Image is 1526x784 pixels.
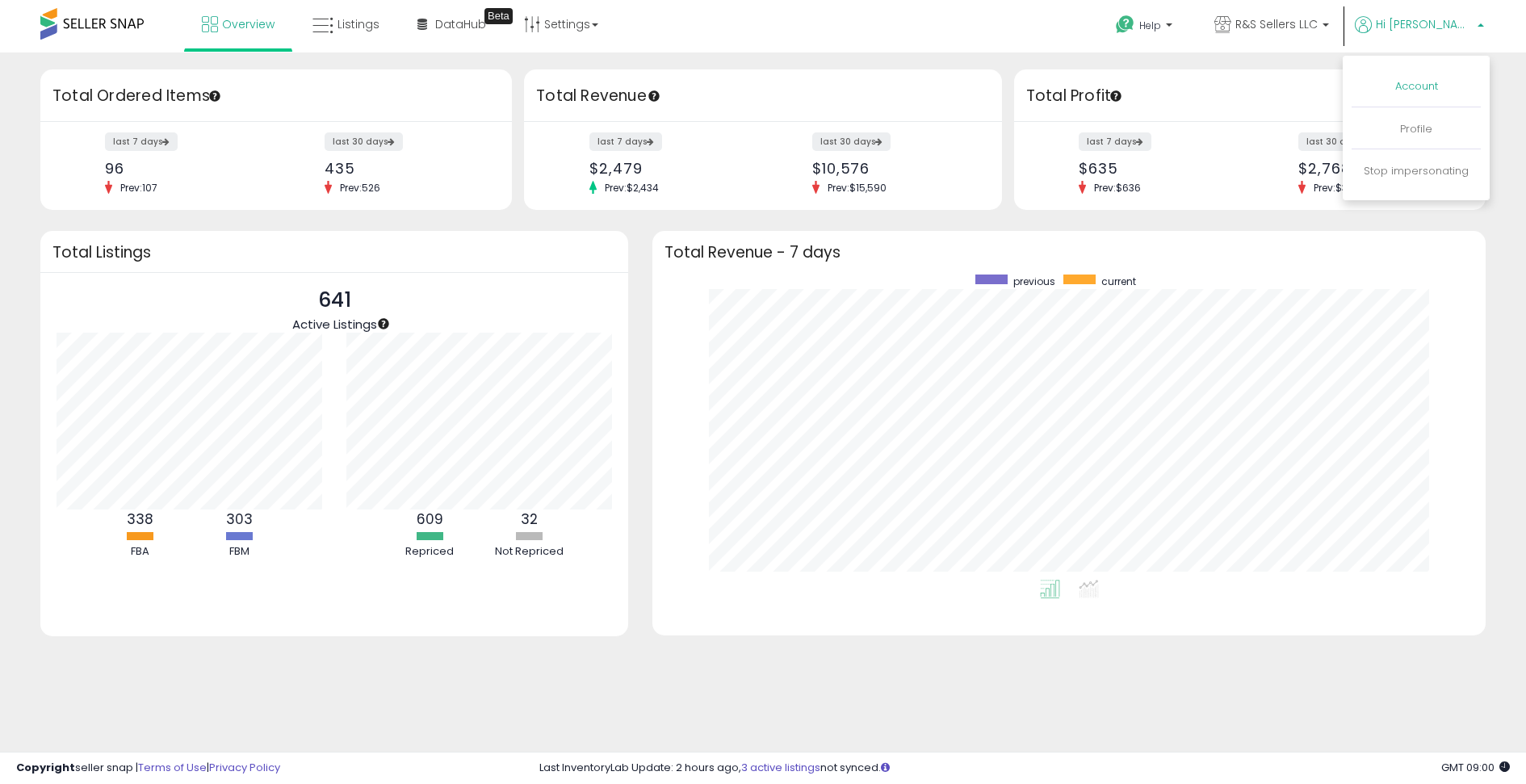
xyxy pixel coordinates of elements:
[325,160,484,177] div: 435
[376,317,391,331] div: Tooltip anchor
[1298,160,1457,177] div: $2,768
[91,544,188,560] div: FBA
[1101,275,1136,288] span: current
[417,509,443,529] b: 609
[1026,85,1474,107] h3: Total Profit
[1086,181,1149,195] span: Prev: $636
[325,132,403,151] label: last 30 days
[1306,181,1376,195] span: Prev: $3,928
[222,16,275,32] span: Overview
[664,246,1474,258] h3: Total Revenue - 7 days
[1139,19,1161,32] span: Help
[1395,78,1438,94] a: Account
[812,132,891,151] label: last 30 days
[105,160,264,177] div: 96
[597,181,667,195] span: Prev: $2,434
[1400,121,1432,136] a: Profile
[1364,163,1469,178] a: Stop impersonating
[536,85,990,107] h3: Total Revenue
[381,544,478,560] div: Repriced
[812,160,974,177] div: $10,576
[292,285,377,316] p: 641
[1109,89,1123,103] div: Tooltip anchor
[1355,16,1484,52] a: Hi [PERSON_NAME]
[480,544,577,560] div: Not Repriced
[1079,160,1238,177] div: $635
[1235,16,1318,32] span: R&S Sellers LLC
[589,160,751,177] div: $2,479
[191,544,287,560] div: FBM
[1298,132,1377,151] label: last 30 days
[1079,132,1151,151] label: last 7 days
[1115,15,1135,35] i: Get Help
[292,316,377,333] span: Active Listings
[112,181,166,195] span: Prev: 107
[521,509,538,529] b: 32
[52,246,616,258] h3: Total Listings
[127,509,153,529] b: 338
[332,181,388,195] span: Prev: 526
[1013,275,1055,288] span: previous
[1376,16,1473,32] span: Hi [PERSON_NAME]
[208,89,222,103] div: Tooltip anchor
[337,16,379,32] span: Listings
[484,8,513,24] div: Tooltip anchor
[820,181,895,195] span: Prev: $15,590
[105,132,178,151] label: last 7 days
[1103,2,1189,52] a: Help
[589,132,662,151] label: last 7 days
[226,509,253,529] b: 303
[52,85,500,107] h3: Total Ordered Items
[647,89,661,103] div: Tooltip anchor
[435,16,486,32] span: DataHub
